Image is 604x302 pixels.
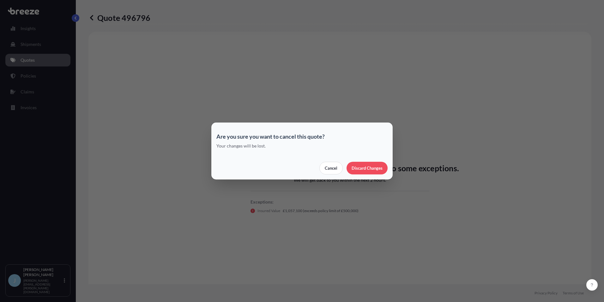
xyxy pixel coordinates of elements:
[216,143,388,149] p: Your changes will be lost.
[216,133,388,140] p: Are you sure you want to cancel this quote?
[319,162,343,174] button: Cancel
[347,162,388,174] button: Discard Changes
[352,165,383,171] p: Discard Changes
[325,165,337,171] p: Cancel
